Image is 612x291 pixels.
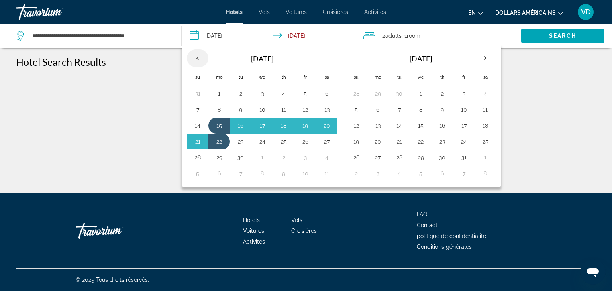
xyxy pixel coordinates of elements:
[417,211,427,218] a: FAQ
[417,244,472,250] a: Conditions générales
[479,168,492,179] button: Day 8
[393,104,406,115] button: Day 7
[277,168,290,179] button: Day 9
[457,88,470,99] button: Day 3
[371,120,384,131] button: Day 13
[256,136,269,147] button: Day 24
[226,9,243,15] a: Hôtels
[277,120,290,131] button: Day 18
[436,120,449,131] button: Day 16
[182,24,355,48] button: Check-in date: Nov 15, 2027 Check-out date: Nov 22, 2027
[76,219,155,243] a: Travorium
[213,120,226,131] button: Day 15
[243,217,260,223] font: Hôtels
[277,104,290,115] button: Day 11
[350,136,363,147] button: Day 19
[299,120,312,131] button: Day 19
[414,120,427,131] button: Day 15
[291,217,302,223] a: Vols
[364,9,386,15] a: Activités
[581,8,591,16] font: VD
[208,49,316,68] th: [DATE]
[436,152,449,163] button: Day 30
[213,136,226,147] button: Day 22
[277,136,290,147] button: Day 25
[234,168,247,179] button: Day 7
[320,152,333,163] button: Day 4
[243,238,265,245] a: Activités
[76,277,149,283] font: © 2025 Tous droits réservés.
[414,152,427,163] button: Day 29
[323,9,348,15] font: Croisières
[414,136,427,147] button: Day 22
[243,228,264,234] a: Voitures
[320,88,333,99] button: Day 6
[277,88,290,99] button: Day 4
[367,49,475,68] th: [DATE]
[371,152,384,163] button: Day 27
[320,104,333,115] button: Day 13
[417,222,437,228] a: Contact
[234,104,247,115] button: Day 9
[191,168,204,179] button: Day 5
[320,120,333,131] button: Day 20
[299,152,312,163] button: Day 3
[393,136,406,147] button: Day 21
[495,10,556,16] font: dollars américains
[256,168,269,179] button: Day 8
[479,152,492,163] button: Day 1
[187,49,208,67] button: Previous month
[468,10,476,16] font: en
[234,88,247,99] button: Day 2
[16,2,96,22] a: Travorium
[475,49,496,67] button: Next month
[436,88,449,99] button: Day 2
[580,259,606,285] iframe: Bouton de lancement de la fenêtre de messagerie
[436,136,449,147] button: Day 23
[299,104,312,115] button: Day 12
[393,120,406,131] button: Day 14
[320,168,333,179] button: Day 11
[457,152,470,163] button: Day 31
[256,120,269,131] button: Day 17
[457,168,470,179] button: Day 7
[299,88,312,99] button: Day 5
[350,104,363,115] button: Day 5
[286,9,307,15] a: Voitures
[213,104,226,115] button: Day 8
[320,136,333,147] button: Day 27
[371,88,384,99] button: Day 29
[479,104,492,115] button: Day 11
[407,33,420,39] span: Room
[371,104,384,115] button: Day 6
[259,9,270,15] a: Vols
[256,152,269,163] button: Day 1
[191,88,204,99] button: Day 31
[414,88,427,99] button: Day 1
[417,233,486,239] a: politique de confidentialité
[521,29,604,43] button: Search
[414,104,427,115] button: Day 8
[479,136,492,147] button: Day 25
[457,104,470,115] button: Day 10
[371,136,384,147] button: Day 20
[16,56,106,68] h1: Hotel Search Results
[213,152,226,163] button: Day 29
[393,88,406,99] button: Day 30
[277,152,290,163] button: Day 2
[479,88,492,99] button: Day 4
[256,104,269,115] button: Day 10
[575,4,596,20] button: Menu utilisateur
[385,33,402,39] span: Adults
[495,7,563,18] button: Changer de devise
[191,120,204,131] button: Day 14
[234,136,247,147] button: Day 23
